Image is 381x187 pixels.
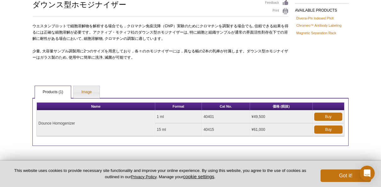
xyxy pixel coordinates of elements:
[37,103,155,110] th: Name
[29,160,102,186] img: Active Motif,
[265,8,289,15] a: Print
[360,166,375,181] div: Open Intercom Messenger
[165,24,173,28] span: ChIP
[314,113,342,121] a: Buy
[131,174,156,179] a: Privacy Policy
[203,49,205,53] span: 2
[32,24,288,41] span: ウエスタンブロットで細胞溶解物を解析する場合でも，クロマチン免疫沈降（ ）実験のためにクロマチンを調製する場合でも, 信頼できる結果を得るには正確な細胞溶解が必要です。アクティブ・モティフ社のダ...
[74,86,99,99] a: Image
[10,168,310,180] p: This website uses cookies to provide necessary site functionality and improve your online experie...
[202,103,250,110] th: Cat No.
[202,123,250,136] td: 40415
[250,110,313,123] td: ¥49,500
[37,110,155,136] td: Dounce Homogenizer
[296,15,334,21] a: Diversi-Phi Indexed PhiX
[296,23,341,28] a: Chromeo™ Antibody Labeling
[250,103,313,110] th: 価格 (税抜)
[155,123,202,136] td: 15 ml
[296,30,336,36] a: Magnetic Separation Rack
[155,110,202,123] td: 1 ml
[35,86,71,99] a: Products (1)
[183,174,214,179] button: cookie settings
[295,3,349,14] h2: AVAILABLE PRODUCTS
[32,49,288,60] span: 少量, 大容量サンプル調製用に つのサイズを用意しており，各々のホモジナイザーには，異なる幅の 本の乳棒が付属します。ダウンス型ホモジナイザーはガラス製のため, 使用中に簡単に洗浄, 滅菌が可能です。
[314,126,343,134] a: Buy
[321,169,371,182] button: Got it!
[155,103,202,110] th: Format
[84,49,86,53] span: 2
[250,123,313,136] td: ¥61,000
[202,110,250,123] td: 40401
